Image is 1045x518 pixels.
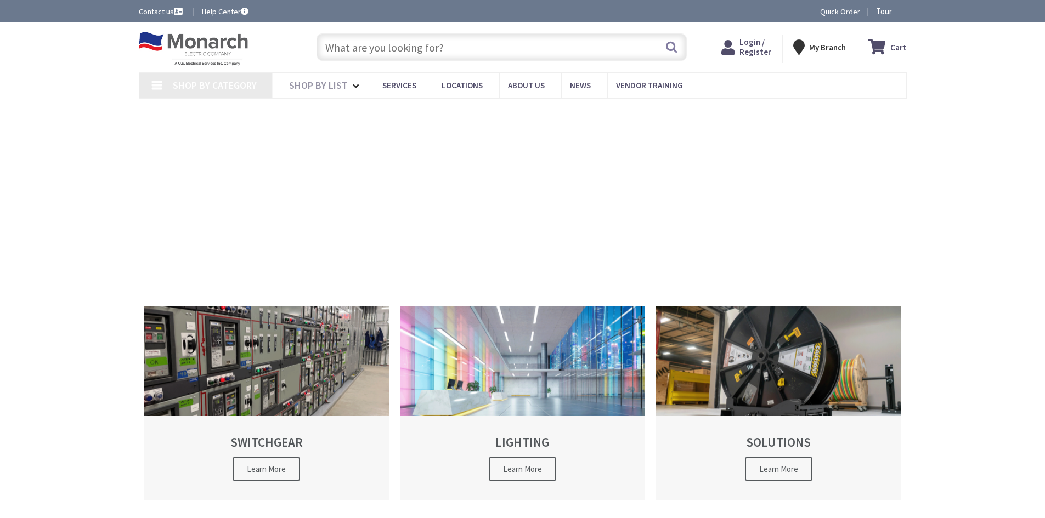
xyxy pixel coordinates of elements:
h2: SWITCHGEAR [163,435,370,449]
h2: LIGHTING [419,435,626,449]
span: Login / Register [739,37,771,57]
span: Services [382,80,416,90]
a: LIGHTING Learn More [400,306,645,500]
input: What are you looking for? [317,33,687,61]
a: Help Center [202,6,248,17]
strong: My Branch [809,42,846,53]
a: Cart [868,37,907,57]
span: Learn More [233,457,300,481]
div: My Branch [793,37,846,57]
a: Login / Register [721,37,771,57]
span: Tour [876,6,904,16]
a: Contact us [139,6,185,17]
span: Learn More [489,457,556,481]
span: Vendor Training [616,80,683,90]
a: Quick Order [820,6,860,17]
span: About Us [508,80,545,90]
img: Monarch Electric Company [139,32,248,66]
h2: SOLUTIONS [675,435,882,449]
span: Locations [442,80,483,90]
span: Learn More [745,457,812,481]
span: Shop By Category [173,79,257,92]
strong: Cart [890,37,907,57]
a: SWITCHGEAR Learn More [144,306,389,500]
a: SOLUTIONS Learn More [656,306,901,500]
span: Shop By List [289,79,348,92]
span: News [570,80,591,90]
